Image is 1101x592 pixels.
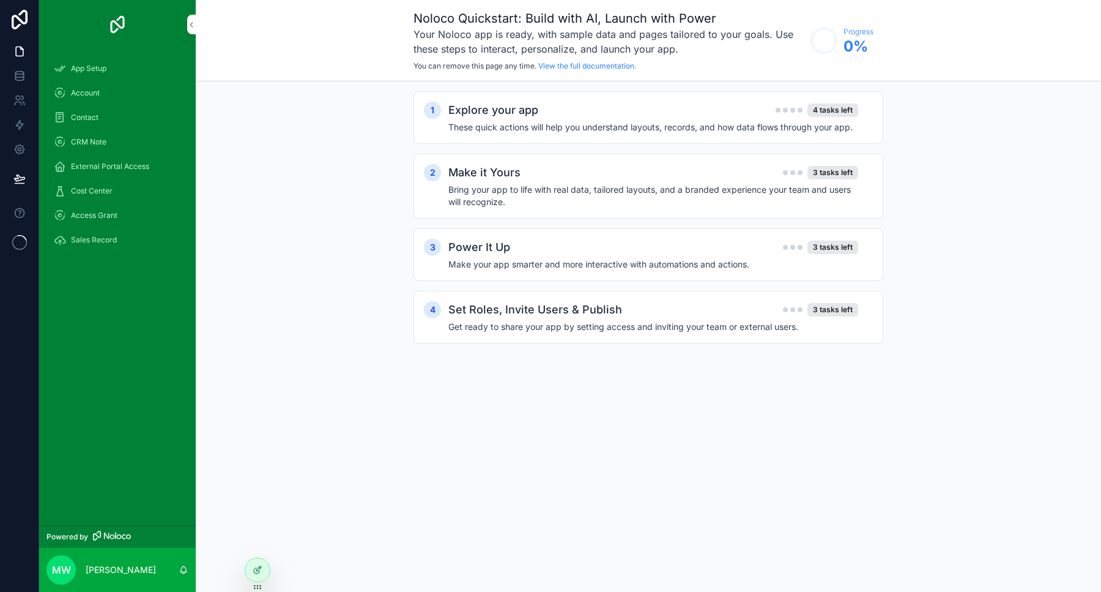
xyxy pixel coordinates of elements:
a: Contact [46,107,188,129]
a: Access Grant [46,204,188,227]
h3: Your Noloco app is ready, with sample data and pages tailored to your goals. Use these steps to i... [413,27,804,56]
a: Account [46,82,188,104]
span: External Portal Access [71,162,149,171]
a: View the full documentation. [538,61,636,70]
span: Powered by [46,532,88,542]
a: External Portal Access [46,155,188,178]
p: [PERSON_NAME] [86,564,156,576]
span: CRM Note [71,137,106,147]
span: You can remove this page any time. [413,61,536,70]
h1: Noloco Quickstart: Build with AI, Launch with Power [413,10,804,27]
span: Progress [843,27,873,37]
span: MW [52,563,71,577]
span: 0 % [843,37,873,56]
a: Powered by [39,525,196,548]
span: Cost Center [71,186,113,196]
span: Access Grant [71,211,117,220]
img: App logo [108,15,127,34]
span: App Setup [71,64,106,73]
a: App Setup [46,58,188,80]
a: Sales Record [46,229,188,251]
span: Account [71,88,100,98]
div: scrollable content [39,49,196,267]
a: CRM Note [46,131,188,153]
span: Contact [71,113,98,122]
a: Cost Center [46,180,188,202]
span: Sales Record [71,235,117,245]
